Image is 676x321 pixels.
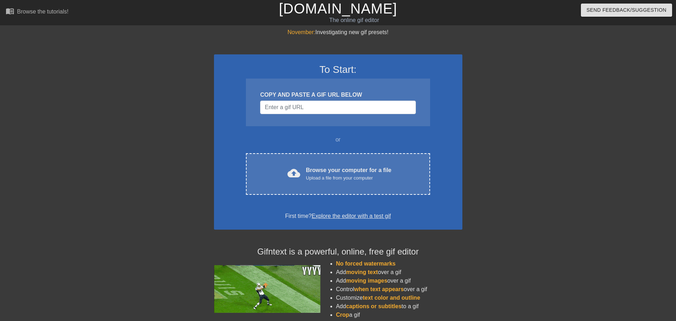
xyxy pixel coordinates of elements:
[346,269,378,275] span: moving text
[232,135,444,144] div: or
[279,1,397,16] a: [DOMAIN_NAME]
[363,295,420,301] span: text color and outline
[336,285,462,294] li: Control over a gif
[223,212,453,220] div: First time?
[312,213,391,219] a: Explore the editor with a test gif
[306,166,391,182] div: Browse your computer for a file
[587,6,666,15] span: Send Feedback/Suggestion
[6,7,68,18] a: Browse the tutorials!
[214,28,462,37] div: Investigating new gif presets!
[346,303,401,309] span: captions or subtitles
[336,312,349,318] span: Crop
[336,261,396,267] span: No forced watermarks
[229,16,479,25] div: The online gif editor
[581,4,672,17] button: Send Feedback/Suggestion
[336,302,462,311] li: Add to a gif
[6,7,14,15] span: menu_book
[214,265,320,313] img: football_small.gif
[336,268,462,277] li: Add over a gif
[336,277,462,285] li: Add over a gif
[287,29,315,35] span: November:
[223,64,453,76] h3: To Start:
[17,9,68,15] div: Browse the tutorials!
[287,167,300,180] span: cloud_upload
[336,294,462,302] li: Customize
[306,175,391,182] div: Upload a file from your computer
[354,286,404,292] span: when text appears
[336,311,462,319] li: a gif
[346,278,387,284] span: moving images
[260,101,416,114] input: Username
[214,247,462,257] h4: Gifntext is a powerful, online, free gif editor
[260,91,416,99] div: COPY AND PASTE A GIF URL BELOW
